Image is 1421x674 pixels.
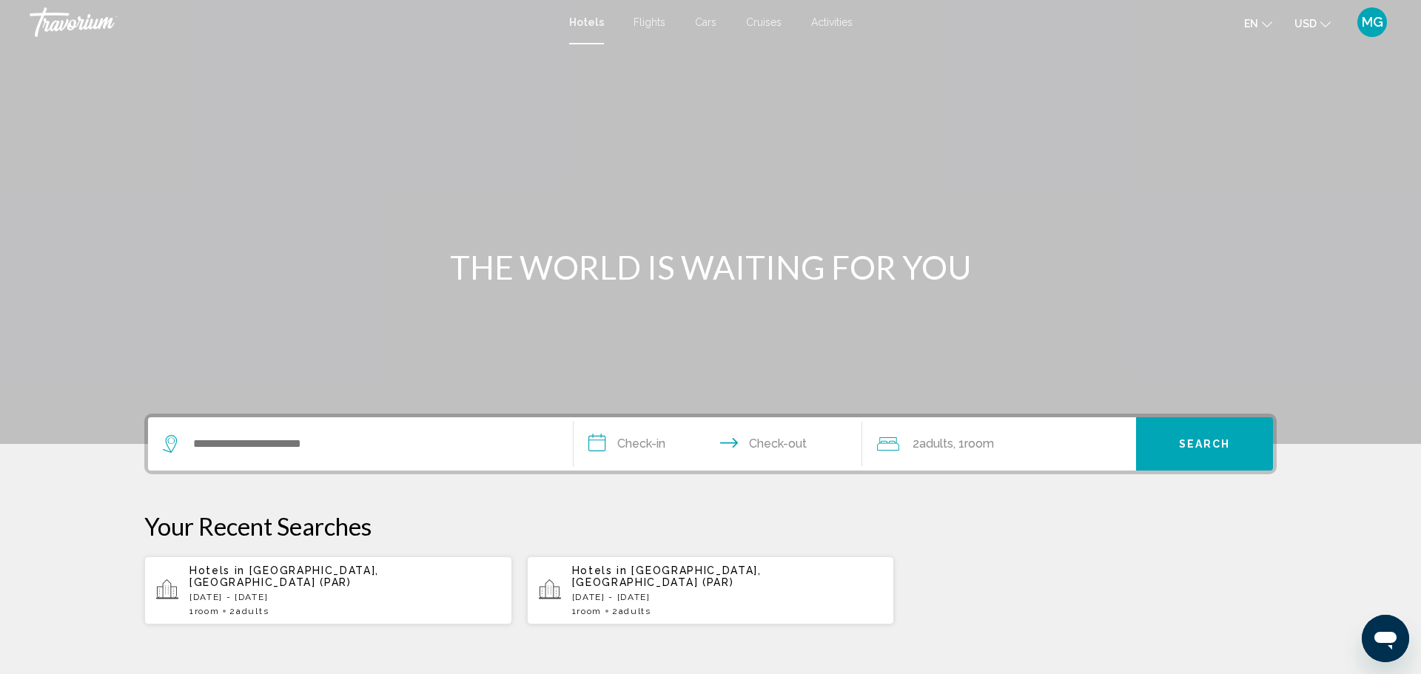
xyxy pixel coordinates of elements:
[695,16,716,28] a: Cars
[574,417,862,471] button: Check in and out dates
[236,606,269,616] span: Adults
[964,437,994,451] span: Room
[433,248,988,286] h1: THE WORLD IS WAITING FOR YOU
[811,16,853,28] a: Activities
[195,606,220,616] span: Room
[189,606,219,616] span: 1
[1294,18,1317,30] span: USD
[1294,13,1331,34] button: Change currency
[229,606,269,616] span: 2
[619,606,651,616] span: Adults
[30,7,554,37] a: Travorium
[569,16,604,28] a: Hotels
[1244,13,1272,34] button: Change language
[148,417,1273,471] div: Search widget
[572,565,628,576] span: Hotels in
[572,606,602,616] span: 1
[144,511,1277,541] p: Your Recent Searches
[913,434,953,454] span: 2
[919,437,953,451] span: Adults
[862,417,1136,471] button: Travelers: 2 adults, 0 children
[1244,18,1258,30] span: en
[612,606,651,616] span: 2
[189,565,379,588] span: [GEOGRAPHIC_DATA], [GEOGRAPHIC_DATA] (PAR)
[1136,417,1273,471] button: Search
[953,434,994,454] span: , 1
[1362,15,1383,30] span: MG
[1179,439,1231,451] span: Search
[746,16,782,28] a: Cruises
[572,565,762,588] span: [GEOGRAPHIC_DATA], [GEOGRAPHIC_DATA] (PAR)
[144,556,512,625] button: Hotels in [GEOGRAPHIC_DATA], [GEOGRAPHIC_DATA] (PAR)[DATE] - [DATE]1Room2Adults
[189,565,245,576] span: Hotels in
[634,16,665,28] a: Flights
[527,556,895,625] button: Hotels in [GEOGRAPHIC_DATA], [GEOGRAPHIC_DATA] (PAR)[DATE] - [DATE]1Room2Adults
[1362,615,1409,662] iframe: Button to launch messaging window
[577,606,602,616] span: Room
[1353,7,1391,38] button: User Menu
[572,592,883,602] p: [DATE] - [DATE]
[189,592,500,602] p: [DATE] - [DATE]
